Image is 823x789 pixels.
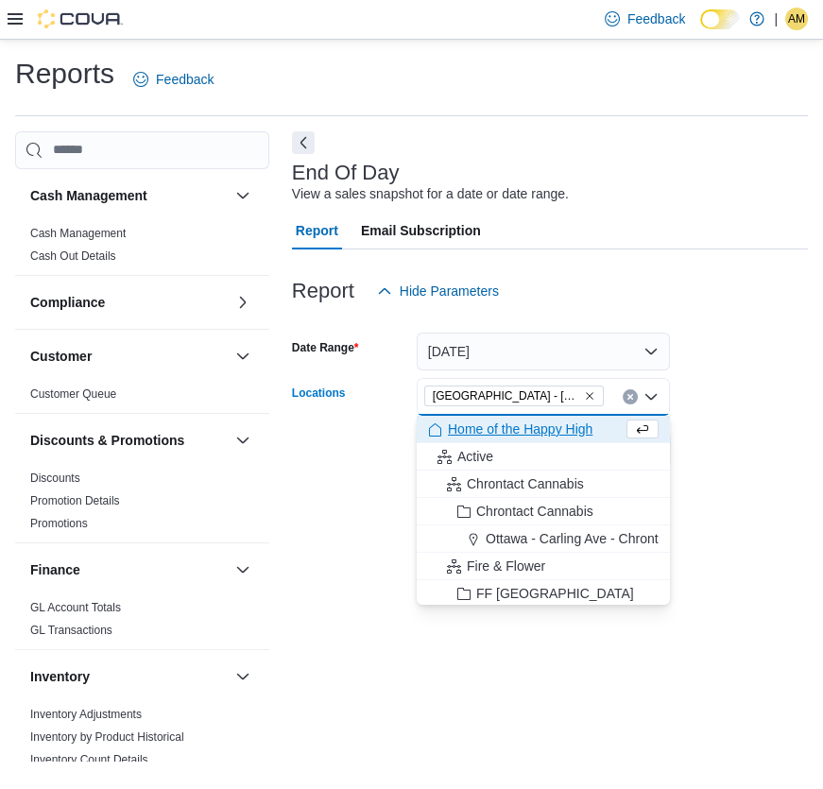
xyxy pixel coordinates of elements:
a: Discounts [30,472,80,485]
span: GL Account Totals [30,600,121,615]
div: Acheire Muhammad-Almoguea [785,8,808,30]
h3: Report [292,280,354,302]
span: Inventory Count Details [30,752,148,767]
h1: Reports [15,55,114,93]
div: Customer [15,383,269,413]
span: Cash Management [30,226,126,241]
span: Report [296,212,338,249]
span: Discounts [30,471,80,486]
span: Fire & Flower [467,557,545,575]
span: FF [GEOGRAPHIC_DATA] [476,584,634,603]
h3: Cash Management [30,186,147,205]
label: Locations [292,386,346,401]
button: FF [GEOGRAPHIC_DATA] [417,580,670,608]
a: Inventory by Product Historical [30,730,184,744]
label: Date Range [292,340,359,355]
button: Cash Management [231,184,254,207]
a: Cash Out Details [30,249,116,263]
div: Finance [15,596,269,649]
h3: Inventory [30,667,90,686]
div: View a sales snapshot for a date or date range. [292,184,569,204]
input: Dark Mode [700,9,740,29]
span: Home of the Happy High [448,420,592,438]
h3: End Of Day [292,162,400,184]
span: Cash Out Details [30,249,116,264]
h3: Finance [30,560,80,579]
span: [GEOGRAPHIC_DATA] - [GEOGRAPHIC_DATA][PERSON_NAME] - Fire & Flower [433,386,580,405]
span: Inventory by Product Historical [30,729,184,745]
a: Inventory Adjustments [30,708,142,721]
a: Promotions [30,517,88,530]
h3: Customer [30,347,92,366]
span: GL Transactions [30,623,112,638]
button: Clear input [623,389,638,404]
a: GL Account Totals [30,601,121,614]
a: Feedback [126,60,221,98]
button: Fire & Flower [417,553,670,580]
h3: Discounts & Promotions [30,431,184,450]
span: Inventory Adjustments [30,707,142,722]
a: Promotion Details [30,494,120,507]
h3: Compliance [30,293,105,312]
button: Next [292,131,315,154]
span: Email Subscription [361,212,481,249]
button: Customer [231,345,254,368]
button: Compliance [231,291,254,314]
span: Hide Parameters [400,282,499,300]
span: AM [788,8,805,30]
span: Promotion Details [30,493,120,508]
span: Active [457,447,493,466]
span: North York - Pond Mills Centre - Fire & Flower [424,386,604,406]
button: Hide Parameters [369,272,506,310]
a: Customer Queue [30,387,116,401]
button: Discounts & Promotions [30,431,228,450]
p: | [774,8,778,30]
button: Inventory [231,665,254,688]
a: Inventory Count Details [30,753,148,766]
a: Cash Management [30,227,126,240]
img: Cova [38,9,123,28]
div: Discounts & Promotions [15,467,269,542]
button: Cash Management [30,186,228,205]
button: Inventory [30,667,228,686]
span: Promotions [30,516,88,531]
span: Dark Mode [700,29,701,30]
span: Chrontact Cannabis [476,502,593,521]
button: Customer [30,347,228,366]
span: Ottawa - Carling Ave - Chrontact Cannabis [486,529,735,548]
button: Chrontact Cannabis [417,471,670,498]
button: [DATE] [417,333,670,370]
span: Feedback [627,9,685,28]
button: Compliance [30,293,228,312]
a: GL Transactions [30,624,112,637]
button: Close list of options [643,389,659,404]
span: Feedback [156,70,214,89]
button: Active [417,443,670,471]
span: Customer Queue [30,386,116,402]
button: Finance [231,558,254,581]
button: Home of the Happy High [417,416,670,443]
button: Finance [30,560,228,579]
span: Chrontact Cannabis [467,474,584,493]
div: Cash Management [15,222,269,275]
button: Remove North York - Pond Mills Centre - Fire & Flower from selection in this group [584,390,595,402]
button: Ottawa - Carling Ave - Chrontact Cannabis [417,525,670,553]
button: Chrontact Cannabis [417,498,670,525]
button: Discounts & Promotions [231,429,254,452]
